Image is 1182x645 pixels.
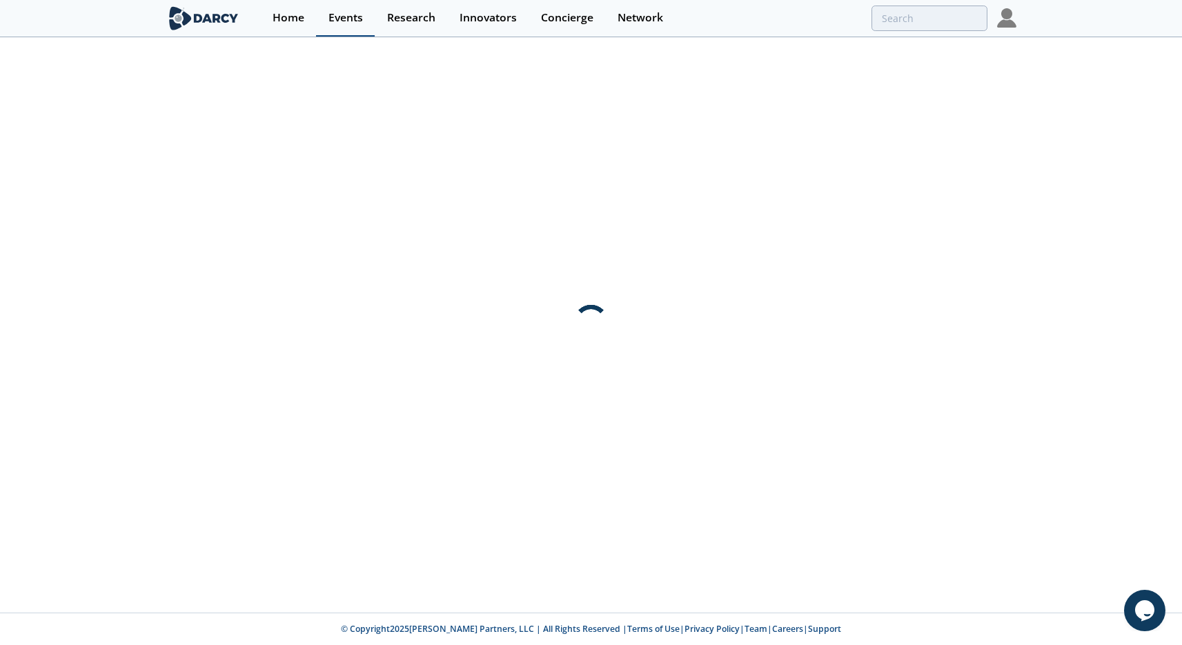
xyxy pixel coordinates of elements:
[166,6,242,30] img: logo-wide.svg
[460,12,517,23] div: Innovators
[1124,590,1168,631] iframe: chat widget
[627,623,680,635] a: Terms of Use
[273,12,304,23] div: Home
[808,623,841,635] a: Support
[772,623,803,635] a: Careers
[684,623,740,635] a: Privacy Policy
[997,8,1016,28] img: Profile
[81,623,1102,635] p: © Copyright 2025 [PERSON_NAME] Partners, LLC | All Rights Reserved | | | | |
[541,12,593,23] div: Concierge
[387,12,435,23] div: Research
[328,12,363,23] div: Events
[618,12,663,23] div: Network
[745,623,767,635] a: Team
[871,6,987,31] input: Advanced Search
